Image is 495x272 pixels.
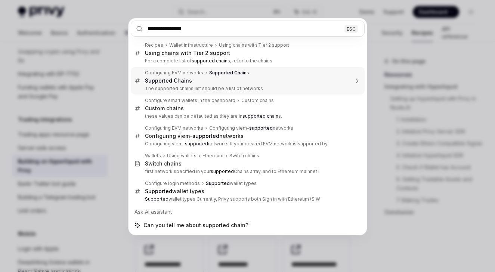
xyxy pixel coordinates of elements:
[145,160,182,167] div: Switch chains
[344,25,358,33] div: ESC
[145,77,192,84] div: s
[145,125,203,131] div: Configuring EVM networks
[145,169,349,174] p: first network specified in your Chains array, and to Ethereum mainnet i
[145,70,203,76] div: Configuring EVM networks
[192,133,219,139] b: supported
[209,125,293,131] div: Configuring viem- networks
[241,98,274,103] div: Custom chains
[145,58,349,64] p: For a complete list of s, refer to the chains
[145,180,200,186] div: Configure login methods
[145,188,204,195] div: wallet types
[145,42,163,48] div: Recipes
[242,113,278,119] b: supported chain
[206,180,257,186] div: wallet types
[145,153,161,159] div: Wallets
[167,153,197,159] div: Using wallets
[219,42,289,48] div: Using chains with Tier 2 support
[143,222,248,229] span: Can you tell me about supported chain?
[229,153,259,159] div: Switch chains
[145,50,230,56] div: Using chains with Tier 2 support
[145,133,244,139] div: Configuring viem- networks
[145,141,349,147] p: Configuring viem- networks If your desired EVM network is supported by
[145,196,168,202] b: Supported
[249,125,273,131] b: supported
[192,58,228,64] b: supported chain
[145,188,172,194] b: Supported
[145,105,184,112] div: Custom chains
[211,169,234,174] b: supported
[202,153,223,159] div: Ethereum
[145,77,189,84] b: Supported Chain
[145,196,349,202] p: wallet types Currently, Privy supports both Sign in with Ethereum (SIW
[145,113,349,119] p: these values can be defaulted as they are in s.
[209,70,249,76] div: s
[145,98,235,103] div: Configure smart wallets in the dashboard
[185,141,208,146] b: supported
[145,86,349,92] p: The supported chains list should be a list of networks
[131,205,365,219] div: Ask AI assistant
[206,180,230,186] b: Supported
[209,70,247,75] b: Supported Chain
[169,42,213,48] div: Wallet infrastructure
